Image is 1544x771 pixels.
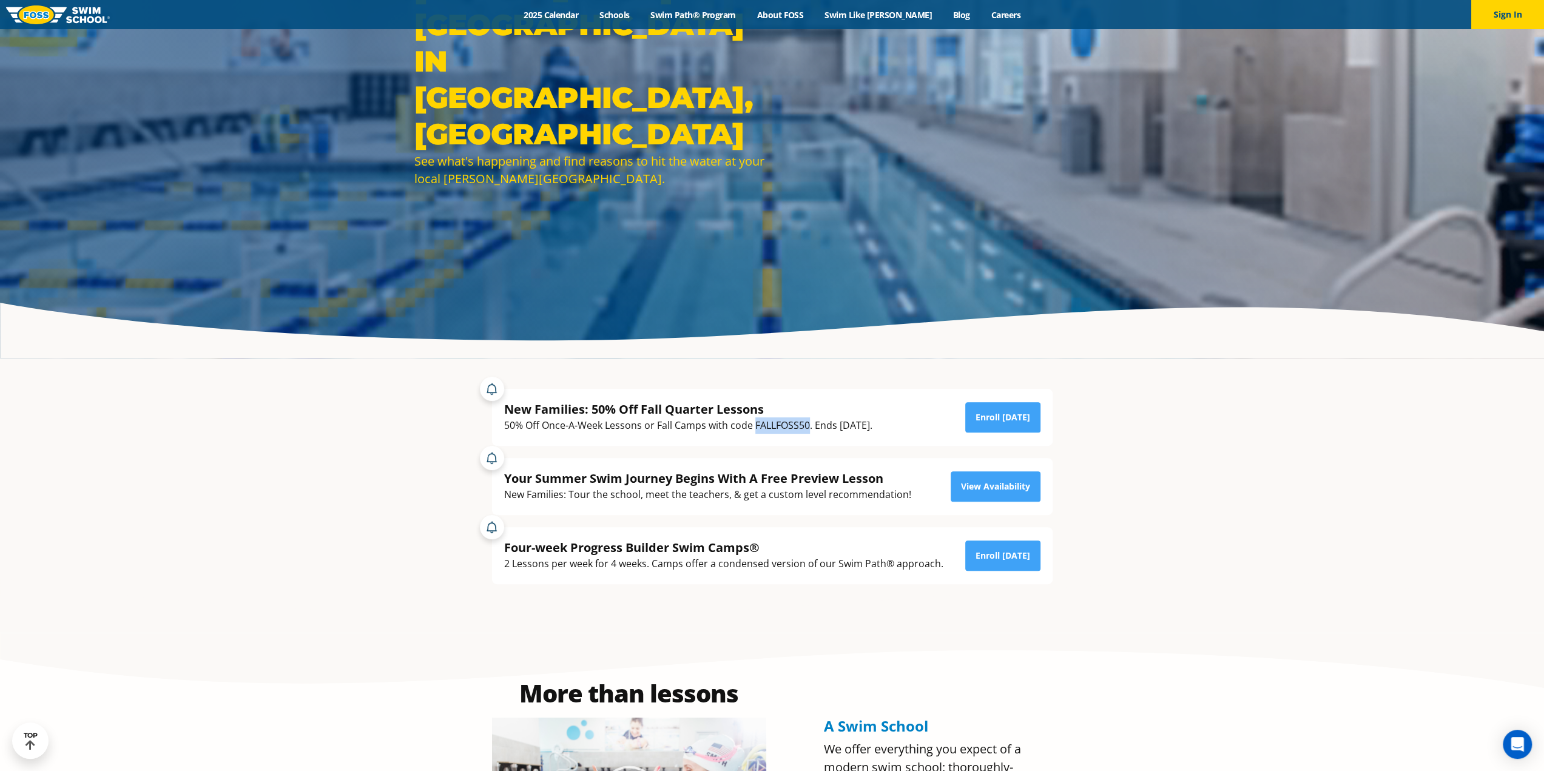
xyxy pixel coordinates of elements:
[980,9,1031,21] a: Careers
[814,9,943,21] a: Swim Like [PERSON_NAME]
[6,5,110,24] img: FOSS Swim School Logo
[951,471,1040,502] a: View Availability
[504,417,872,434] div: 50% Off Once-A-Week Lessons or Fall Camps with code FALLFOSS50. Ends [DATE].
[504,401,872,417] div: New Families: 50% Off Fall Quarter Lessons
[24,732,38,750] div: TOP
[589,9,640,21] a: Schools
[824,716,928,736] span: A Swim School
[942,9,980,21] a: Blog
[504,539,943,556] div: Four-week Progress Builder Swim Camps®
[640,9,746,21] a: Swim Path® Program
[504,470,911,487] div: Your Summer Swim Journey Begins With A Free Preview Lesson
[504,556,943,572] div: 2 Lessons per week for 4 weeks. Camps offer a condensed version of our Swim Path® approach.
[1503,730,1532,759] div: Open Intercom Messenger
[504,487,911,503] div: New Families: Tour the school, meet the teachers, & get a custom level recommendation!
[414,152,766,187] div: See what's happening and find reasons to hit the water at your local [PERSON_NAME][GEOGRAPHIC_DATA].
[513,9,589,21] a: 2025 Calendar
[965,402,1040,433] a: Enroll [DATE]
[746,9,814,21] a: About FOSS
[965,540,1040,571] a: Enroll [DATE]
[492,681,766,705] h2: More than lessons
